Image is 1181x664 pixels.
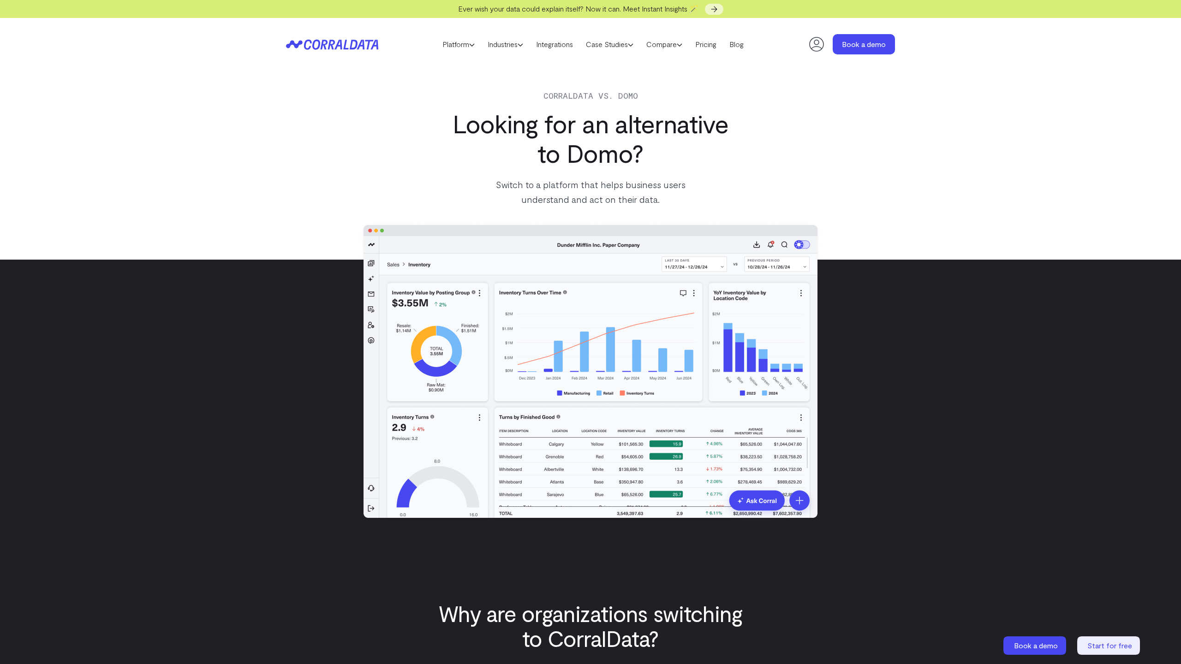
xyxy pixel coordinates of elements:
[689,37,723,51] a: Pricing
[530,37,579,51] a: Integrations
[458,4,698,13] span: Ever wish your data could explain itself? Now it can. Meet Instant Insights 🪄
[473,177,708,207] p: Switch to a platform that helps business users understand and act on their data.
[579,37,640,51] a: Case Studies
[1003,636,1068,655] a: Book a demo
[430,601,751,651] h2: Why are organizations switching to CorralData?
[1087,641,1132,650] span: Start for free
[441,109,740,168] h1: Looking for an alternative to Domo?
[1077,636,1142,655] a: Start for free
[436,37,481,51] a: Platform
[833,34,895,54] a: Book a demo
[441,89,740,102] p: Corraldata vs. Domo
[723,37,750,51] a: Blog
[481,37,530,51] a: Industries
[1014,641,1058,650] span: Book a demo
[640,37,689,51] a: Compare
